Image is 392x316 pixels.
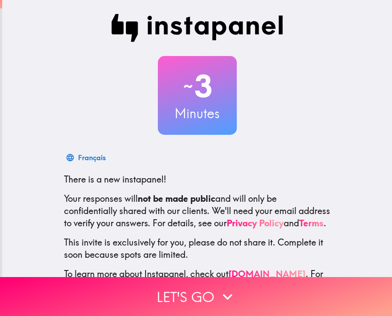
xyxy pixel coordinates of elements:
button: Français [64,149,109,166]
p: To learn more about Instapanel, check out . For questions or help, email us at . [64,268,331,305]
a: Terms [299,218,324,228]
b: not be made public [138,193,215,204]
p: Your responses will and will only be confidentially shared with our clients. We'll need your emai... [64,193,331,229]
a: [DOMAIN_NAME] [228,268,306,279]
h3: Minutes [158,104,237,123]
span: There is a new instapanel! [64,174,166,185]
div: Français [78,151,106,164]
h2: 3 [158,68,237,104]
span: ~ [182,73,194,99]
p: This invite is exclusively for you, please do not share it. Complete it soon because spots are li... [64,236,331,261]
img: Instapanel [111,14,283,42]
a: Privacy Policy [227,218,284,228]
